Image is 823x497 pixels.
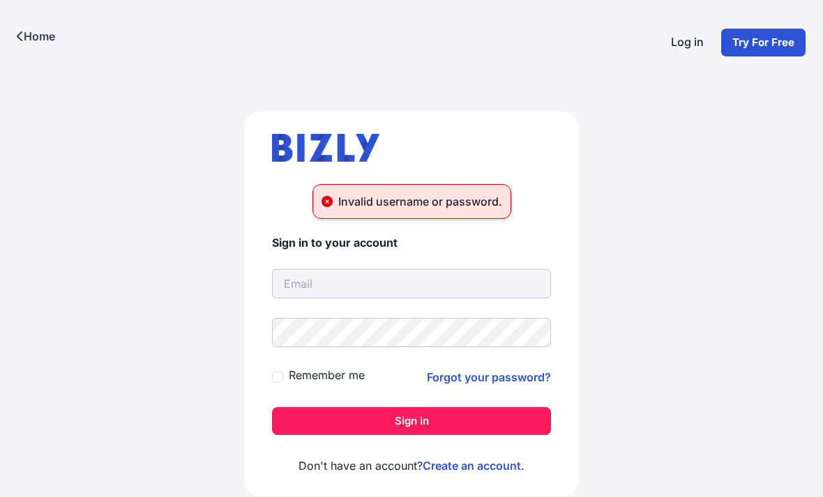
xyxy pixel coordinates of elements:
a: Log in [660,28,715,57]
a: Try For Free [720,28,806,57]
a: Forgot your password? [427,369,551,385]
div: Invalid username or password. [312,184,511,219]
p: Don't have an account? . [272,457,551,474]
input: Email [272,269,551,298]
img: bizly_logo.svg [272,134,379,162]
h4: Sign in to your account [272,236,551,250]
a: Create an account [423,459,521,473]
label: Remember me [289,367,365,383]
button: Sign in [272,407,551,435]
